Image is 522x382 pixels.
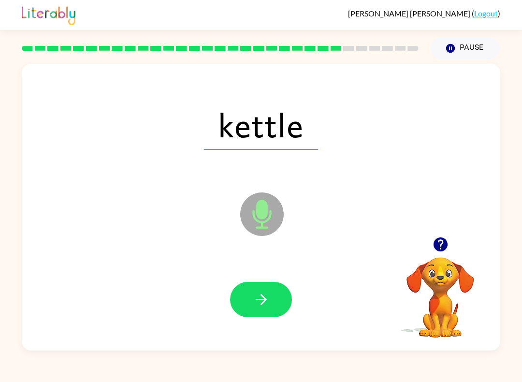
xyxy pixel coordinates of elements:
[204,100,318,150] span: kettle
[430,37,500,59] button: Pause
[392,242,489,339] video: Your browser must support playing .mp4 files to use Literably. Please try using another browser.
[348,9,500,18] div: ( )
[348,9,472,18] span: [PERSON_NAME] [PERSON_NAME]
[474,9,498,18] a: Logout
[22,4,75,25] img: Literably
